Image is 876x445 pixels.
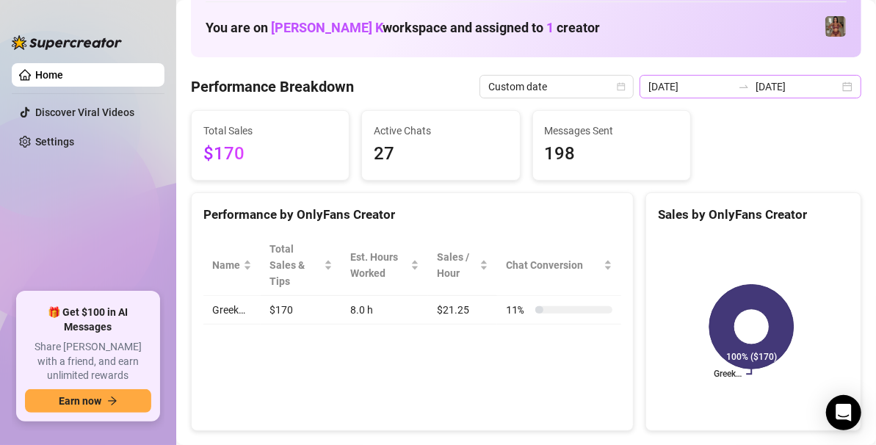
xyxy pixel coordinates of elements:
div: Est. Hours Worked [350,249,408,281]
span: Name [212,257,240,273]
button: Earn nowarrow-right [25,389,151,413]
td: Greek… [203,296,261,325]
div: Open Intercom Messenger [826,395,861,430]
span: Total Sales [203,123,337,139]
span: Share [PERSON_NAME] with a friend, and earn unlimited rewards [25,340,151,383]
span: calendar [617,82,626,91]
td: $21.25 [428,296,497,325]
span: $170 [203,140,337,168]
span: 🎁 Get $100 in AI Messages [25,305,151,334]
a: Discover Viral Videos [35,106,134,118]
img: Greek [825,16,846,37]
input: End date [756,79,839,95]
span: [PERSON_NAME] K [271,20,383,35]
span: 198 [545,140,678,168]
th: Total Sales & Tips [261,235,341,296]
img: logo-BBDzfeDw.svg [12,35,122,50]
h1: You are on workspace and assigned to creator [206,20,600,36]
span: Custom date [488,76,625,98]
div: Sales by OnlyFans Creator [658,205,849,225]
span: Sales / Hour [437,249,477,281]
th: Name [203,235,261,296]
input: Start date [648,79,732,95]
span: to [738,81,750,93]
th: Sales / Hour [428,235,497,296]
span: Chat Conversion [506,257,601,273]
div: Performance by OnlyFans Creator [203,205,621,225]
a: Settings [35,136,74,148]
span: swap-right [738,81,750,93]
span: Active Chats [374,123,507,139]
td: $170 [261,296,341,325]
td: 8.0 h [341,296,428,325]
th: Chat Conversion [497,235,621,296]
text: Greek… [714,369,742,380]
span: Messages Sent [545,123,678,139]
span: arrow-right [107,396,117,406]
span: 1 [546,20,554,35]
a: Home [35,69,63,81]
span: 11 % [506,302,529,318]
span: Total Sales & Tips [269,241,321,289]
h4: Performance Breakdown [191,76,354,97]
span: Earn now [59,395,101,407]
span: 27 [374,140,507,168]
